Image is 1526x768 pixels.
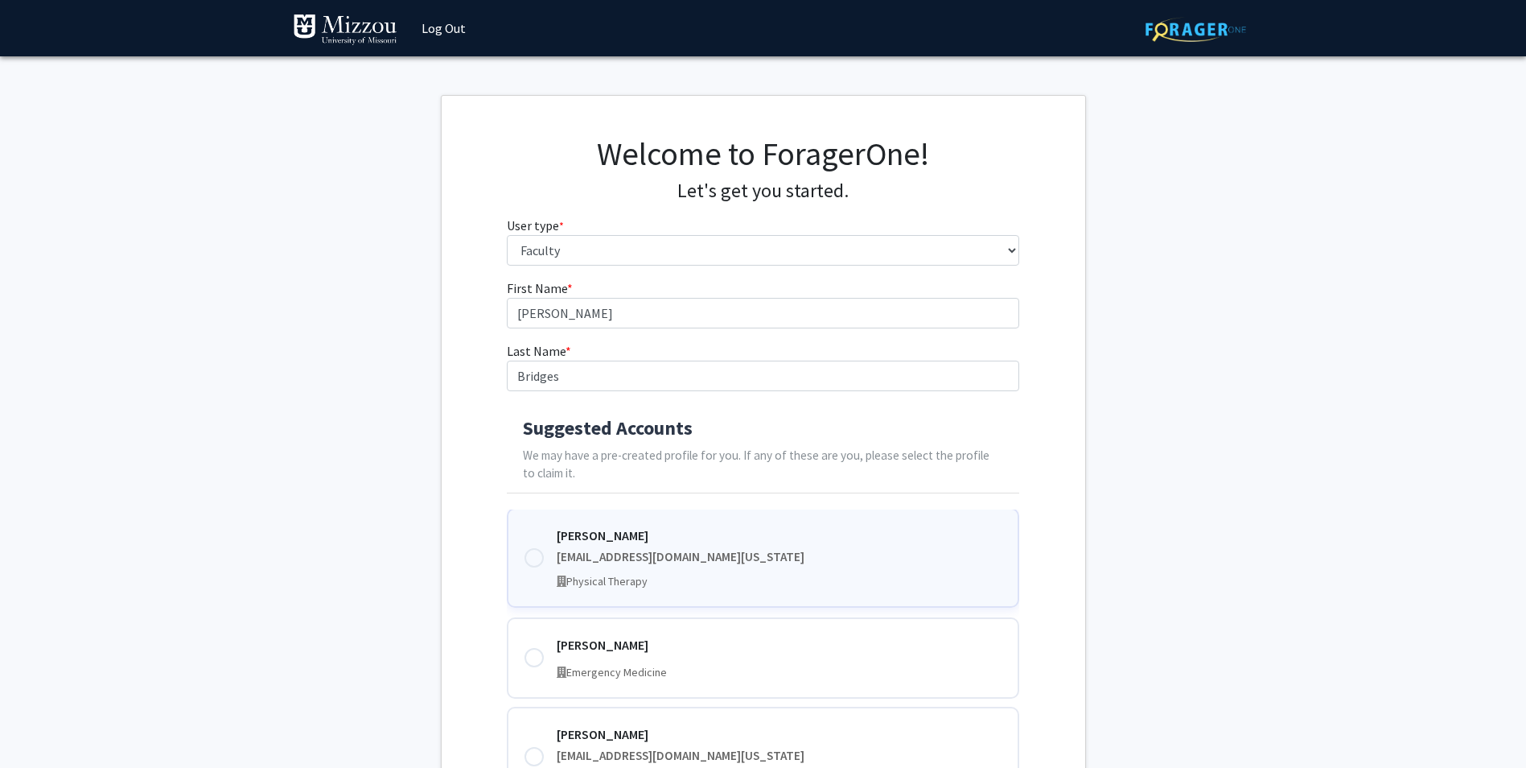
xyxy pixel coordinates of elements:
label: User type [507,216,564,235]
img: University of Missouri Logo [293,14,397,46]
h4: Let's get you started. [507,180,1019,203]
div: [PERSON_NAME] [557,635,1002,654]
div: [EMAIL_ADDRESS][DOMAIN_NAME][US_STATE] [557,548,1002,567]
h1: Welcome to ForagerOne! [507,134,1019,173]
span: Emergency Medicine [566,665,667,679]
span: Physical Therapy [566,574,648,588]
div: [PERSON_NAME] [557,526,1002,545]
img: ForagerOne Logo [1146,17,1246,42]
p: We may have a pre-created profile for you. If any of these are you, please select the profile to ... [523,447,1003,484]
span: First Name [507,280,567,296]
div: [EMAIL_ADDRESS][DOMAIN_NAME][US_STATE] [557,747,1002,766]
iframe: Chat [12,696,68,756]
h4: Suggested Accounts [523,417,1003,440]
span: Last Name [507,343,566,359]
div: [PERSON_NAME] [557,725,1002,744]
